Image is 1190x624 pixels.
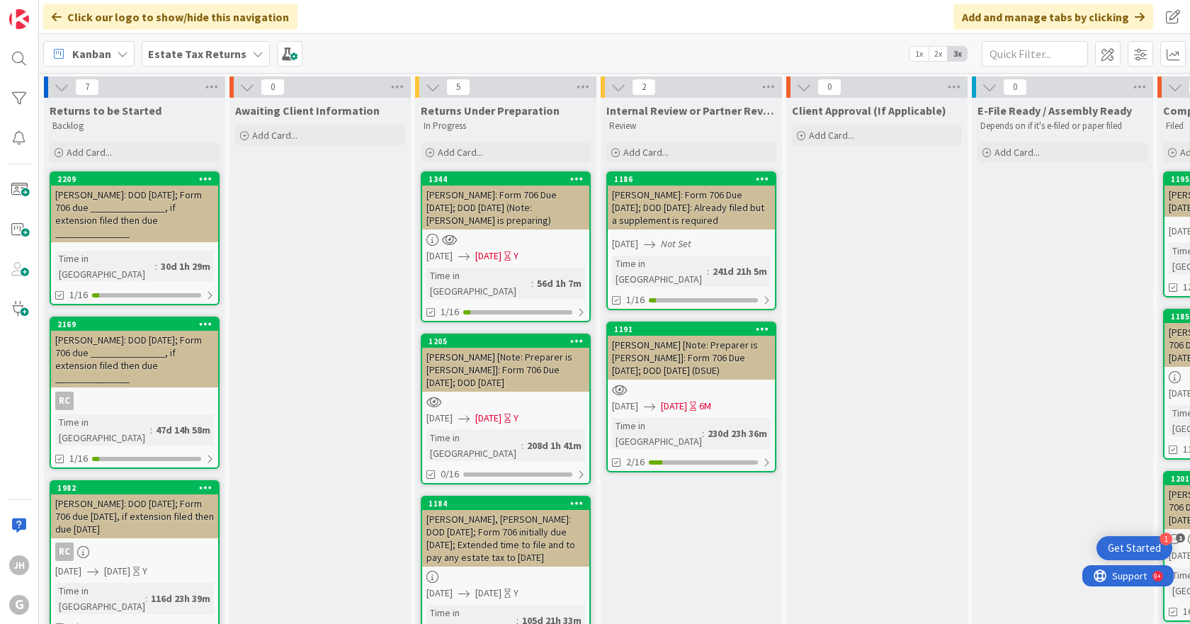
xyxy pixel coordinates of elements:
[422,335,589,392] div: 1205[PERSON_NAME] [Note: Preparer is [PERSON_NAME]]: Form 706 Due [DATE]; DOD [DATE]
[69,451,88,466] span: 1/16
[51,482,218,494] div: 1982
[1160,533,1172,545] div: 1
[235,103,380,118] span: Awaiting Client Information
[699,399,711,414] div: 6M
[57,483,218,493] div: 1982
[422,173,589,229] div: 1344[PERSON_NAME]: Form 706 Due [DATE]; DOD [DATE] (Note: [PERSON_NAME] is preparing)
[422,186,589,229] div: [PERSON_NAME]: Form 706 Due [DATE]; DOD [DATE] (Note: [PERSON_NAME] is preparing)
[57,319,218,329] div: 2169
[977,103,1132,118] span: E-File Ready / Assembly Ready
[147,591,214,606] div: 116d 23h 39m
[422,497,589,567] div: 1184[PERSON_NAME], [PERSON_NAME]: DOD [DATE]; Form 706 initially due [DATE]; Extended time to fil...
[623,146,669,159] span: Add Card...
[441,305,459,319] span: 1/16
[982,41,1088,67] input: Quick Filter...
[422,497,589,510] div: 1184
[521,438,523,453] span: :
[429,499,589,509] div: 1184
[475,586,501,601] span: [DATE]
[426,268,531,299] div: Time in [GEOGRAPHIC_DATA]
[608,186,775,229] div: [PERSON_NAME]: Form 706 Due [DATE]; DOD [DATE]: Already filed but a supplement is required
[152,422,214,438] div: 47d 14h 58m
[9,9,29,29] img: Visit kanbanzone.com
[422,335,589,348] div: 1205
[531,276,533,291] span: :
[792,103,946,118] span: Client Approval (If Applicable)
[51,173,218,186] div: 2209
[72,6,79,17] div: 9+
[421,103,560,118] span: Returns Under Preparation
[608,323,775,336] div: 1191
[608,336,775,380] div: [PERSON_NAME] [Note: Preparer is [PERSON_NAME]]: Form 706 Due [DATE]; DOD [DATE] (DSUE)
[75,79,99,96] span: 7
[475,411,501,426] span: [DATE]
[52,120,217,132] p: Backlog
[9,555,29,575] div: JH
[150,422,152,438] span: :
[43,4,297,30] div: Click our logo to show/hide this navigation
[475,249,501,263] span: [DATE]
[424,120,588,132] p: In Progress
[533,276,585,291] div: 56d 1h 7m
[51,331,218,387] div: [PERSON_NAME]: DOD [DATE]; Form 706 due _______________, if extension filed then due _______________
[422,173,589,186] div: 1344
[614,324,775,334] div: 1191
[72,45,111,62] span: Kanban
[145,591,147,606] span: :
[429,174,589,184] div: 1344
[514,411,518,426] div: Y
[523,438,585,453] div: 208d 1h 41m
[809,129,854,142] span: Add Card...
[514,249,518,263] div: Y
[606,103,776,118] span: Internal Review or Partner Review
[994,146,1040,159] span: Add Card...
[55,583,145,614] div: Time in [GEOGRAPHIC_DATA]
[426,586,453,601] span: [DATE]
[608,173,775,229] div: 1186[PERSON_NAME]: Form 706 Due [DATE]; DOD [DATE]: Already filed but a supplement is required
[57,174,218,184] div: 2209
[446,79,470,96] span: 5
[612,418,702,449] div: Time in [GEOGRAPHIC_DATA]
[422,348,589,392] div: [PERSON_NAME] [Note: Preparer is [PERSON_NAME]]: Form 706 Due [DATE]; DOD [DATE]
[929,47,948,61] span: 2x
[69,288,88,302] span: 1/16
[30,2,64,19] span: Support
[429,336,589,346] div: 1205
[51,173,218,242] div: 2209[PERSON_NAME]: DOD [DATE]; Form 706 due _______________, if extension filed then due ________...
[1176,533,1185,543] span: 1
[514,586,518,601] div: Y
[1108,541,1161,555] div: Get Started
[426,411,453,426] span: [DATE]
[612,399,638,414] span: [DATE]
[51,543,218,561] div: RC
[104,564,130,579] span: [DATE]
[55,251,155,282] div: Time in [GEOGRAPHIC_DATA]
[980,120,1145,132] p: Depends on if it's e-filed or paper filed
[67,146,112,159] span: Add Card...
[1003,79,1027,96] span: 0
[51,482,218,538] div: 1982[PERSON_NAME]: DOD [DATE]; Form 706 due [DATE], if extension filed then due [DATE]
[953,4,1153,30] div: Add and manage tabs by clicking
[632,79,656,96] span: 2
[441,467,459,482] span: 0/16
[817,79,841,96] span: 0
[155,259,157,274] span: :
[626,455,645,470] span: 2/16
[9,595,29,615] div: G
[426,430,521,461] div: Time in [GEOGRAPHIC_DATA]
[142,564,147,579] div: Y
[612,256,707,287] div: Time in [GEOGRAPHIC_DATA]
[626,293,645,307] span: 1/16
[614,174,775,184] div: 1186
[608,323,775,380] div: 1191[PERSON_NAME] [Note: Preparer is [PERSON_NAME]]: Form 706 Due [DATE]; DOD [DATE] (DSUE)
[261,79,285,96] span: 0
[157,259,214,274] div: 30d 1h 29m
[51,318,218,331] div: 2169
[51,186,218,242] div: [PERSON_NAME]: DOD [DATE]; Form 706 due _______________, if extension filed then due _______________
[948,47,967,61] span: 3x
[612,237,638,251] span: [DATE]
[51,494,218,538] div: [PERSON_NAME]: DOD [DATE]; Form 706 due [DATE], if extension filed then due [DATE]
[50,103,161,118] span: Returns to be Started
[55,564,81,579] span: [DATE]
[1096,536,1172,560] div: Open Get Started checklist, remaining modules: 1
